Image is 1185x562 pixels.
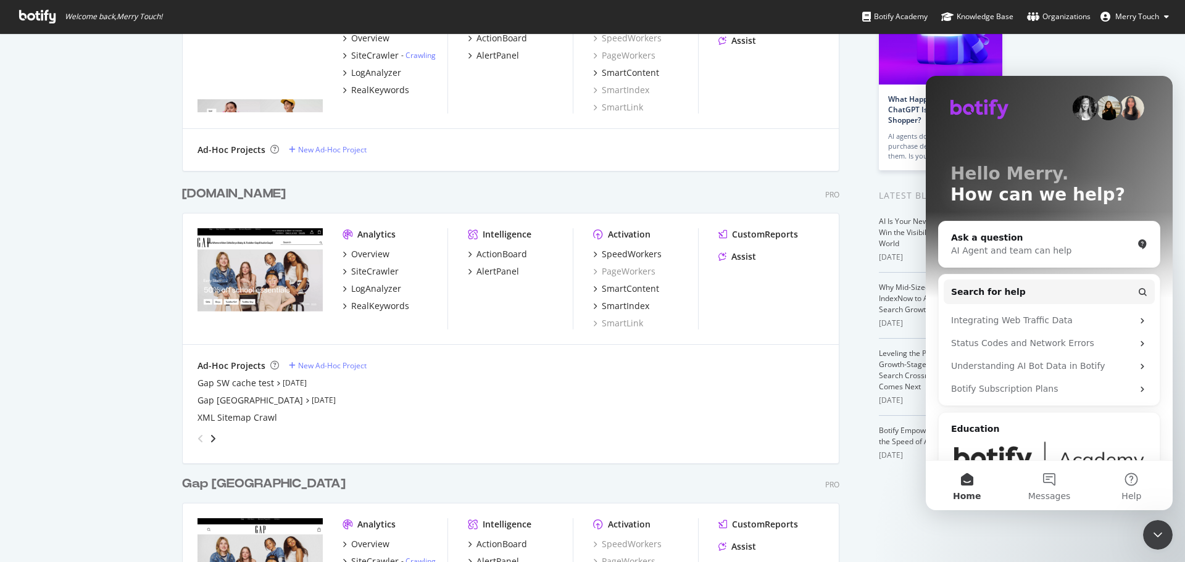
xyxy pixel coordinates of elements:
[351,283,401,295] div: LogAnalyzer
[862,10,928,23] div: Botify Academy
[879,216,1003,249] a: AI Is Your New Customer: How to Win the Visibility Battle in a ChatGPT World
[351,538,389,550] div: Overview
[197,377,274,389] a: Gap SW cache test
[1115,11,1159,22] span: Merry Touch
[351,49,399,62] div: SiteCrawler
[732,228,798,241] div: CustomReports
[825,189,839,200] div: Pro
[468,32,527,44] a: ActionBoard
[312,395,336,405] a: [DATE]
[476,538,527,550] div: ActionBoard
[209,432,217,445] div: angle-right
[197,228,323,328] img: Gap.com
[476,265,519,278] div: AlertPanel
[197,394,303,407] a: Gap [GEOGRAPHIC_DATA]
[879,252,1003,263] div: [DATE]
[879,425,1002,447] a: Botify Empowers Brands to Move at the Speed of AI with 6 New Updates
[602,283,659,295] div: SmartContent
[468,248,527,260] a: ActionBoard
[926,76,1173,510] iframe: Intercom live chat
[476,248,527,260] div: ActionBoard
[343,84,409,96] a: RealKeywords
[718,250,756,263] a: Assist
[197,12,323,112] img: Gapfactory.com
[182,475,351,493] a: Gap [GEOGRAPHIC_DATA]
[343,67,401,79] a: LogAnalyzer
[879,282,997,315] a: Why Mid-Sized Brands Should Use IndexNow to Accelerate Organic Search Growth
[483,518,531,531] div: Intelligence
[593,49,655,62] div: PageWorkers
[593,538,662,550] div: SpeedWorkers
[602,67,659,79] div: SmartContent
[468,265,519,278] a: AlertPanel
[193,429,209,448] div: angle-left
[608,518,651,531] div: Activation
[731,540,756,553] div: Assist
[593,67,659,79] a: SmartContent
[879,450,1003,461] div: [DATE]
[298,360,367,371] div: New Ad-Hoc Project
[476,49,519,62] div: AlertPanel
[483,228,531,241] div: Intelligence
[476,32,527,44] div: ActionBoard
[593,32,662,44] div: SpeedWorkers
[732,518,798,531] div: CustomReports
[468,49,519,62] a: AlertPanel
[879,318,1003,329] div: [DATE]
[289,144,367,155] a: New Ad-Hoc Project
[602,248,662,260] div: SpeedWorkers
[197,411,277,424] a: XML Sitemap Crawl
[343,265,399,278] a: SiteCrawler
[283,378,307,388] a: [DATE]
[405,50,436,60] a: Crawling
[351,84,409,96] div: RealKeywords
[593,317,643,329] a: SmartLink
[608,228,651,241] div: Activation
[593,283,659,295] a: SmartContent
[357,518,396,531] div: Analytics
[197,144,265,156] div: Ad-Hoc Projects
[1027,10,1091,23] div: Organizations
[593,101,643,114] div: SmartLink
[593,84,649,96] a: SmartIndex
[351,300,409,312] div: RealKeywords
[468,538,527,550] a: ActionBoard
[879,189,1003,202] div: Latest Blog Posts
[197,360,265,372] div: Ad-Hoc Projects
[731,35,756,47] div: Assist
[401,50,436,60] div: -
[289,360,367,371] a: New Ad-Hoc Project
[825,479,839,490] div: Pro
[343,32,389,44] a: Overview
[718,35,756,47] a: Assist
[941,10,1013,23] div: Knowledge Base
[718,518,798,531] a: CustomReports
[182,475,346,493] div: Gap [GEOGRAPHIC_DATA]
[593,248,662,260] a: SpeedWorkers
[343,538,389,550] a: Overview
[357,228,396,241] div: Analytics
